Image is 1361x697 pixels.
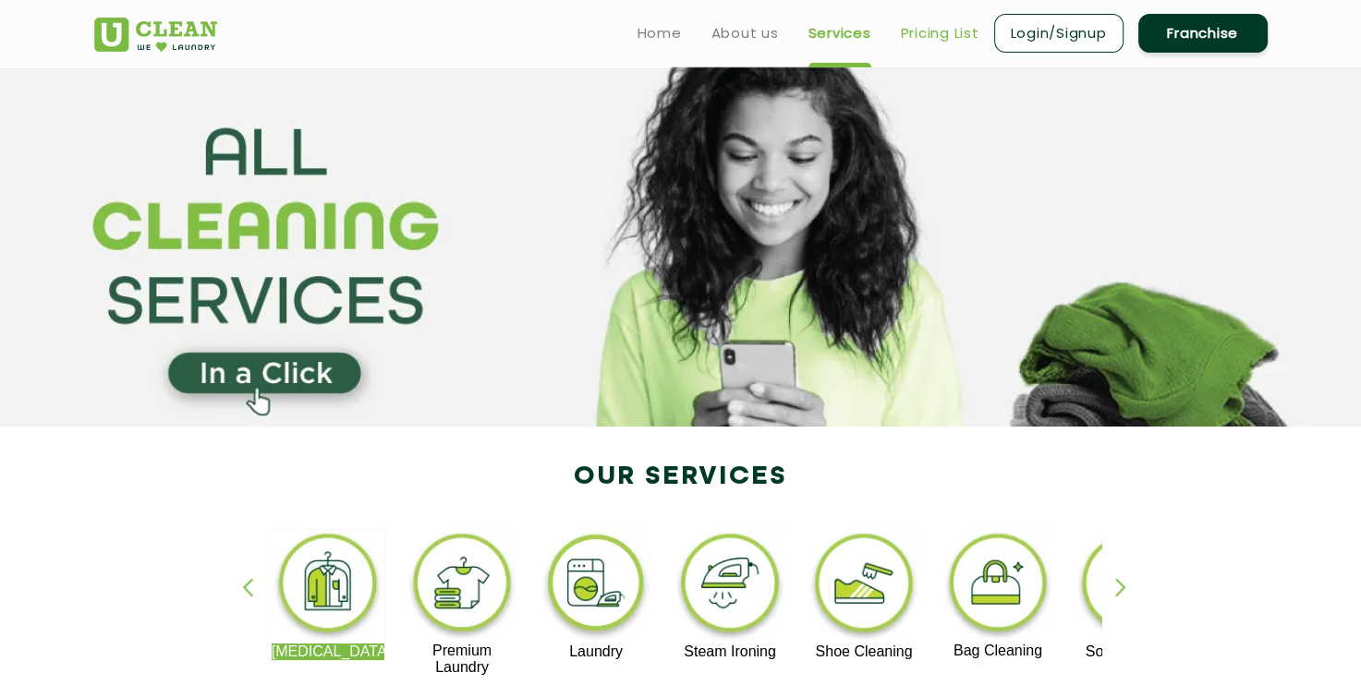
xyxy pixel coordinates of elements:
img: premium_laundry_cleaning_11zon.webp [406,529,519,643]
p: [MEDICAL_DATA] [272,643,385,660]
p: Sofa Cleaning [1075,643,1188,660]
a: Pricing List [901,22,979,44]
img: steam_ironing_11zon.webp [674,529,787,643]
p: Laundry [540,643,653,660]
a: Home [638,22,682,44]
a: Franchise [1138,14,1268,53]
a: Login/Signup [994,14,1124,53]
img: sofa_cleaning_11zon.webp [1075,529,1188,643]
img: UClean Laundry and Dry Cleaning [94,18,217,52]
p: Bag Cleaning [942,643,1055,659]
p: Shoe Cleaning [808,643,921,660]
img: shoe_cleaning_11zon.webp [808,529,921,643]
img: bag_cleaning_11zon.webp [942,529,1055,643]
a: Services [808,22,871,44]
img: laundry_cleaning_11zon.webp [540,529,653,643]
img: dry_cleaning_11zon.webp [272,529,385,643]
a: About us [711,22,779,44]
p: Premium Laundry [406,643,519,676]
p: Steam Ironing [674,643,787,660]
